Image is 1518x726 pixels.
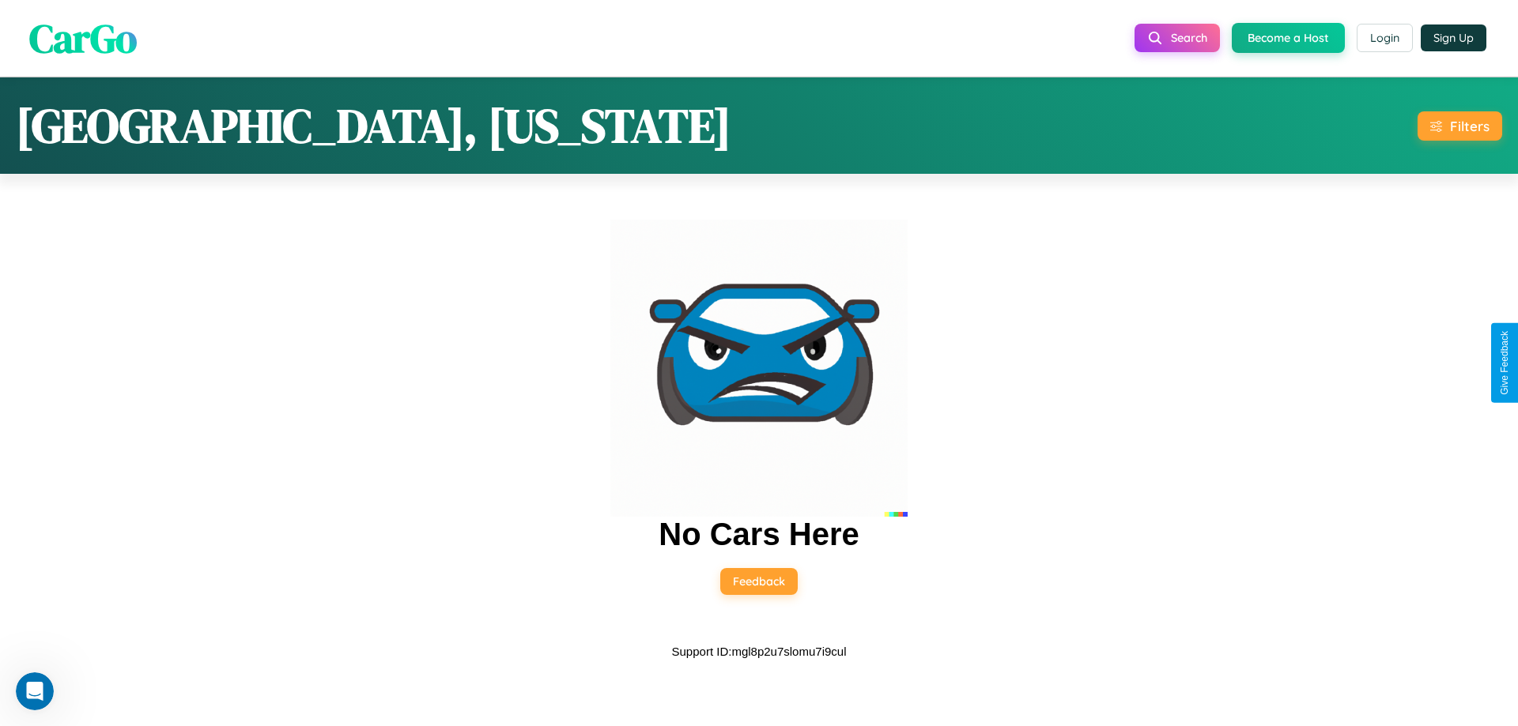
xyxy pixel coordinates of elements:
h2: No Cars Here [659,517,859,552]
button: Sign Up [1421,24,1486,51]
button: Login [1357,24,1413,52]
button: Feedback [720,568,798,595]
button: Become a Host [1232,23,1345,53]
button: Search [1135,24,1220,52]
iframe: Intercom live chat [16,672,54,710]
span: Search [1171,31,1207,45]
span: CarGo [29,10,137,65]
p: Support ID: mgl8p2u7slomu7i9cul [672,641,847,662]
button: Filters [1418,111,1502,141]
div: Give Feedback [1499,331,1510,395]
h1: [GEOGRAPHIC_DATA], [US_STATE] [16,93,731,158]
img: car [610,220,908,517]
div: Filters [1450,118,1490,134]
